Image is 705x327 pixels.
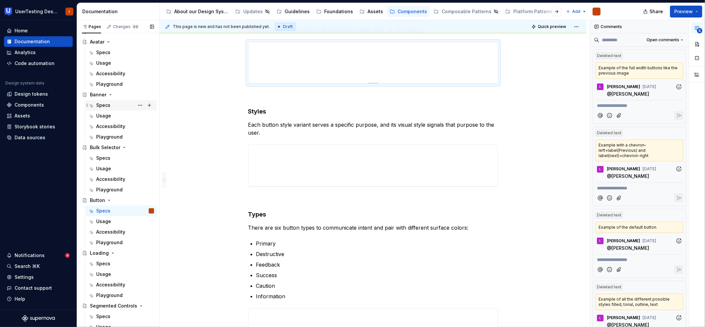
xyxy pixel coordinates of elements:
[86,47,157,58] a: Specs
[607,238,640,244] span: [PERSON_NAME]
[96,281,125,288] div: Accessibility
[596,100,683,109] div: Composer editor
[607,84,640,89] span: [PERSON_NAME]
[644,35,686,45] button: Open comments
[79,248,157,258] a: Loading
[86,269,157,279] a: Usage
[529,22,569,31] button: Quick preview
[503,6,564,17] a: Platform Patterns
[256,240,498,247] p: Primary
[248,121,498,137] p: Each button style variant serves a specific purpose, and its visual style signals that purpose to...
[596,284,623,290] div: Deleted text
[1,4,75,18] button: UserTesting Design SystemI
[96,260,110,267] div: Specs
[15,134,45,141] div: Data sources
[90,303,137,309] div: Segmented Controls
[283,24,293,29] span: Draft
[4,89,73,99] a: Design tokens
[605,193,614,202] button: Add emoji
[596,212,623,218] div: Deleted text
[90,39,104,45] div: Avatar
[96,229,125,235] div: Accessibility
[90,197,105,204] div: Button
[674,111,683,120] button: Reply
[697,28,702,33] span: 5
[611,173,649,179] span: [PERSON_NAME]
[15,60,55,67] div: Code automation
[596,130,623,136] div: Deleted text
[96,134,123,140] div: Playground
[69,9,70,14] div: I
[233,6,273,17] a: Updates
[15,8,58,15] div: UserTesting Design System
[86,216,157,227] a: Usage
[572,9,580,14] span: Add
[4,250,73,261] button: Notifications9
[86,132,157,142] a: Playground
[256,261,498,269] p: Feedback
[164,6,231,17] a: About our Design System
[96,218,111,225] div: Usage
[4,36,73,47] a: Documentation
[15,49,36,56] div: Analytics
[90,144,120,151] div: Bulk Selector
[564,7,589,16] button: Add
[96,271,111,278] div: Usage
[96,70,125,77] div: Accessibility
[86,163,157,174] a: Usage
[248,211,498,218] h4: Types
[596,182,683,192] div: Composer editor
[442,8,491,15] div: Composable Patterns
[615,111,624,120] button: Attach files
[607,91,649,97] span: @
[86,311,157,322] a: Specs
[96,208,110,214] div: Specs
[274,6,312,17] a: Guidelines
[596,222,683,233] div: Example of the default button
[600,315,601,321] div: L
[600,84,601,89] div: L
[368,8,383,15] div: Assets
[596,62,683,79] div: Example of the full width buttons like the previous image
[79,142,157,153] a: Bulk Selector
[96,186,123,193] div: Playground
[86,79,157,89] a: Playground
[96,155,110,161] div: Specs
[596,265,605,274] button: Mention someone
[4,272,73,282] a: Settings
[86,184,157,195] a: Playground
[4,47,73,58] a: Analytics
[285,8,310,15] div: Guidelines
[674,313,683,322] button: Add reaction
[79,89,157,100] a: Banner
[90,91,106,98] div: Banner
[670,6,702,17] button: Preview
[4,261,73,272] button: Search ⌘K
[96,81,123,87] div: Playground
[398,8,427,15] div: Components
[4,294,73,304] button: Help
[4,283,73,293] button: Contact support
[596,193,605,202] button: Mention someone
[82,8,157,15] div: Documentation
[611,91,649,97] span: [PERSON_NAME]
[605,111,614,120] button: Add emoji
[86,227,157,237] a: Accessibility
[96,239,123,246] div: Playground
[86,206,157,216] a: Specs
[86,153,157,163] a: Specs
[4,111,73,121] a: Assets
[79,195,157,206] a: Button
[600,238,601,244] div: L
[674,8,693,15] span: Preview
[607,315,640,320] span: [PERSON_NAME]
[96,102,110,109] div: Specs
[82,24,101,29] div: Pages
[674,236,683,245] button: Add reaction
[596,111,605,120] button: Mention someone
[132,24,139,29] span: 99
[596,294,683,310] div: Example of all the different possible styles filled, tonal, outline, text
[256,271,498,279] p: Success
[4,100,73,110] a: Components
[649,8,663,15] span: Share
